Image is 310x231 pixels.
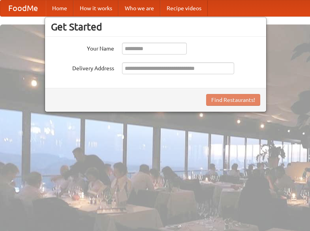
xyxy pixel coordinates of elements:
[206,94,260,106] button: Find Restaurants!
[118,0,160,16] a: Who we are
[51,62,114,72] label: Delivery Address
[46,0,73,16] a: Home
[0,0,46,16] a: FoodMe
[51,21,260,33] h3: Get Started
[160,0,208,16] a: Recipe videos
[51,43,114,53] label: Your Name
[73,0,118,16] a: How it works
